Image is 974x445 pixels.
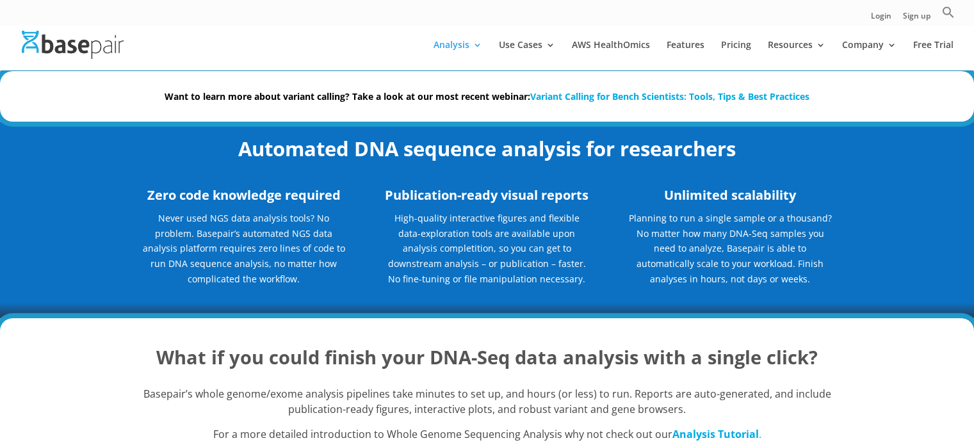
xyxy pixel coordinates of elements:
[871,12,891,26] a: Login
[22,31,124,58] img: Basepair
[434,40,482,70] a: Analysis
[672,427,761,441] a: Analysis Tutorial.
[721,40,751,70] a: Pricing
[142,186,346,211] h3: Zero code knowledge required
[142,211,346,296] p: Never used NGS data analysis tools? No problem. Basepair’s automated NGS data analysis platform r...
[672,427,759,441] strong: Analysis Tutorial
[384,186,589,211] h3: Publication-ready visual reports
[628,186,832,211] h3: Unlimited scalability
[156,344,818,369] strong: What if you could finish your DNA-Seq data analysis with a single click?
[842,40,897,70] a: Company
[142,387,833,428] p: Basepair’s whole genome/exome analysis pipelines take minutes to set up, and hours (or less) to r...
[628,211,832,287] p: Planning to run a single sample or a thousand? No matter how many DNA-Seq samples you need to ana...
[913,40,954,70] a: Free Trial
[572,40,650,70] a: AWS HealthOmics
[942,6,955,26] a: Search Icon Link
[903,12,930,26] a: Sign up
[942,6,955,19] svg: Search
[384,211,589,287] p: High-quality interactive figures and flexible data-exploration tools are available upon analysis ...
[667,40,704,70] a: Features
[530,90,809,102] a: Variant Calling for Bench Scientists: Tools, Tips & Best Practices
[238,135,736,162] strong: Automated DNA sequence analysis for researchers
[165,90,809,102] strong: Want to learn more about variant calling? Take a look at our most recent webinar:
[142,427,833,442] p: For a more detailed introduction to Whole Genome Sequencing Analysis why not check out our
[499,40,555,70] a: Use Cases
[768,40,825,70] a: Resources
